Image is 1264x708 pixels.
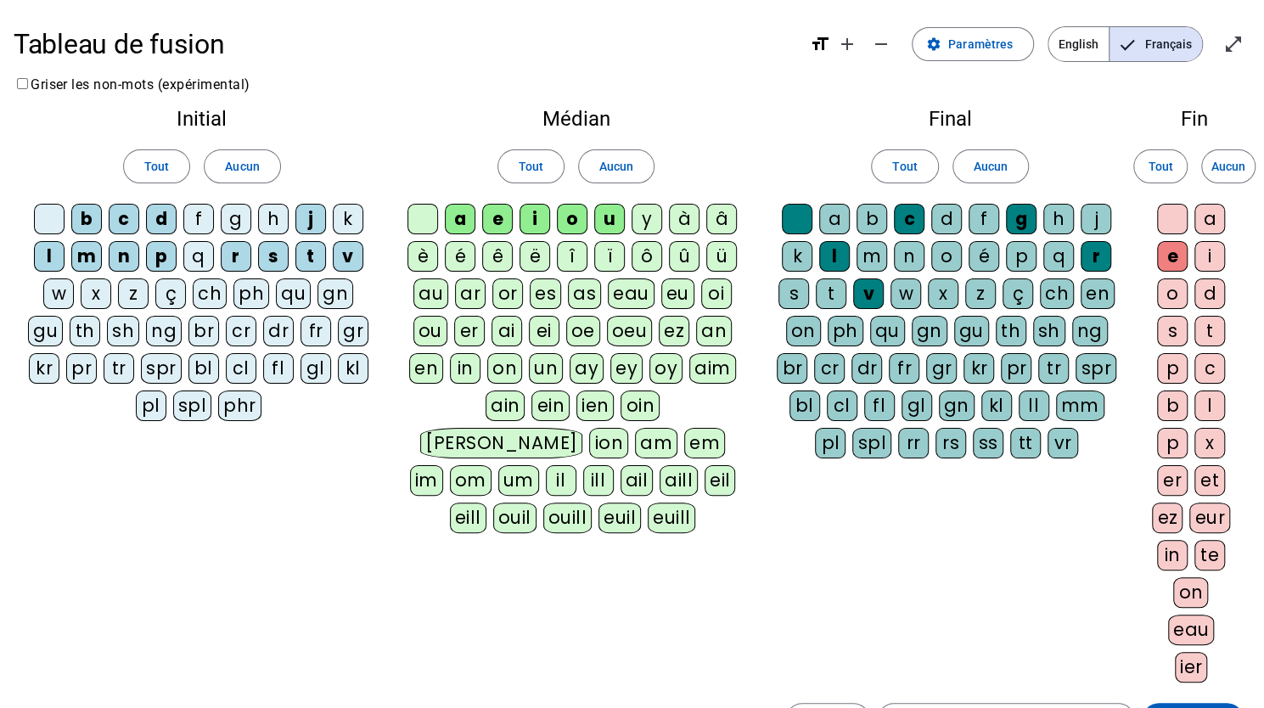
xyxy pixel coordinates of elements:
div: phr [218,391,261,421]
div: a [819,204,850,234]
div: a [1194,204,1225,234]
div: um [498,465,539,496]
div: n [894,241,924,272]
div: on [786,316,821,346]
div: c [109,204,139,234]
div: gn [317,278,353,309]
div: i [520,204,550,234]
div: tr [104,353,134,384]
button: Diminuer la taille de la police [864,27,898,61]
div: th [70,316,100,346]
span: Aucun [1211,156,1245,177]
div: m [71,241,102,272]
div: et [1194,465,1225,496]
div: oeu [607,316,653,346]
div: b [1157,391,1188,421]
div: euill [648,503,695,533]
div: sh [107,316,139,346]
div: s [258,241,289,272]
div: ch [1040,278,1074,309]
div: fl [864,391,895,421]
div: v [333,241,363,272]
div: gn [912,316,947,346]
div: cl [226,353,256,384]
div: kl [338,353,368,384]
div: rr [898,428,929,458]
span: Paramètres [948,34,1013,54]
div: c [1194,353,1225,384]
div: in [450,353,480,384]
div: un [529,353,563,384]
div: d [931,204,962,234]
div: sh [1033,316,1065,346]
div: kl [981,391,1012,421]
div: p [1157,353,1188,384]
h2: Initial [27,109,377,129]
h1: Tableau de fusion [14,17,796,71]
div: spl [173,391,212,421]
div: ü [706,241,737,272]
button: Tout [123,149,190,183]
div: l [1194,391,1225,421]
span: Aucun [599,156,633,177]
div: ey [610,353,643,384]
div: î [557,241,587,272]
div: y [632,204,662,234]
div: f [183,204,214,234]
div: h [258,204,289,234]
div: k [333,204,363,234]
div: pl [136,391,166,421]
button: Aucun [204,149,280,183]
div: o [557,204,587,234]
div: ay [570,353,604,384]
div: bl [188,353,219,384]
div: t [816,278,846,309]
div: gn [939,391,975,421]
div: x [81,278,111,309]
mat-icon: open_in_full [1223,34,1244,54]
div: qu [870,316,905,346]
button: Paramètres [912,27,1034,61]
div: o [931,241,962,272]
div: t [1194,316,1225,346]
div: n [109,241,139,272]
div: d [1194,278,1225,309]
div: ou [413,316,447,346]
div: ez [1152,503,1183,533]
div: u [594,204,625,234]
div: ail [621,465,654,496]
div: ion [589,428,628,458]
div: h [1043,204,1074,234]
div: im [410,465,443,496]
div: gu [28,316,63,346]
div: ç [1003,278,1033,309]
div: m [857,241,887,272]
div: w [890,278,921,309]
mat-icon: add [837,34,857,54]
div: kr [29,353,59,384]
div: pr [1001,353,1031,384]
div: q [1043,241,1074,272]
div: l [819,241,850,272]
div: aill [660,465,698,496]
button: Tout [1133,149,1188,183]
div: rs [935,428,966,458]
input: Griser les non-mots (expérimental) [17,78,28,89]
mat-icon: format_size [810,34,830,54]
div: as [568,278,601,309]
div: e [482,204,513,234]
span: Aucun [974,156,1008,177]
div: ain [486,391,525,421]
div: ê [482,241,513,272]
div: ô [632,241,662,272]
div: eau [1168,615,1215,645]
div: oi [701,278,732,309]
div: o [1157,278,1188,309]
button: Augmenter la taille de la police [830,27,864,61]
div: er [1157,465,1188,496]
div: fl [263,353,294,384]
span: Français [1110,27,1202,61]
div: tt [1010,428,1041,458]
div: p [1157,428,1188,458]
div: ph [828,316,863,346]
